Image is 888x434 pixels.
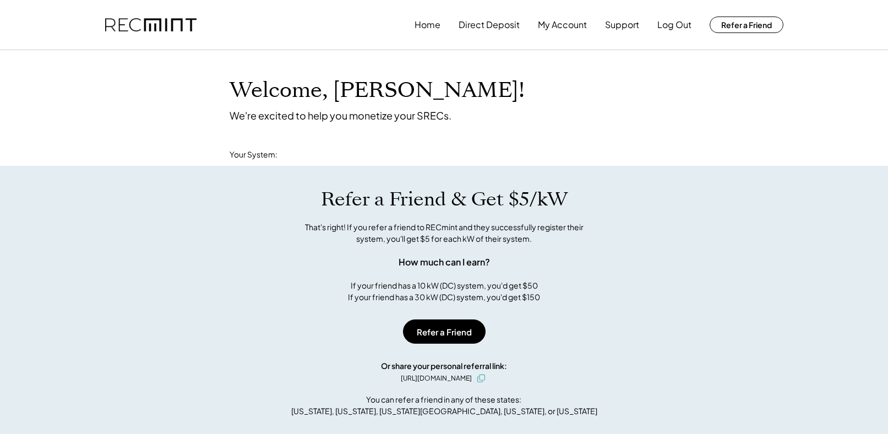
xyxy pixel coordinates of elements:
div: That's right! If you refer a friend to RECmint and they successfully register their system, you'l... [293,221,596,245]
button: Direct Deposit [459,14,520,36]
button: click to copy [475,372,488,385]
div: Your System: [230,149,277,160]
h1: Refer a Friend & Get $5/kW [321,188,568,211]
div: You can refer a friend in any of these states: [US_STATE], [US_STATE], [US_STATE][GEOGRAPHIC_DATA... [291,394,597,417]
button: Log Out [657,14,691,36]
button: Support [605,14,639,36]
button: Home [415,14,440,36]
button: My Account [538,14,587,36]
div: How much can I earn? [399,256,490,269]
div: [URL][DOMAIN_NAME] [401,373,472,383]
button: Refer a Friend [710,17,783,33]
div: We're excited to help you monetize your SRECs. [230,109,451,122]
button: Refer a Friend [403,319,486,344]
div: Or share your personal referral link: [381,360,507,372]
img: recmint-logotype%403x.png [105,18,197,32]
h1: Welcome, [PERSON_NAME]! [230,78,525,104]
div: If your friend has a 10 kW (DC) system, you'd get $50 If your friend has a 30 kW (DC) system, you... [348,280,540,303]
